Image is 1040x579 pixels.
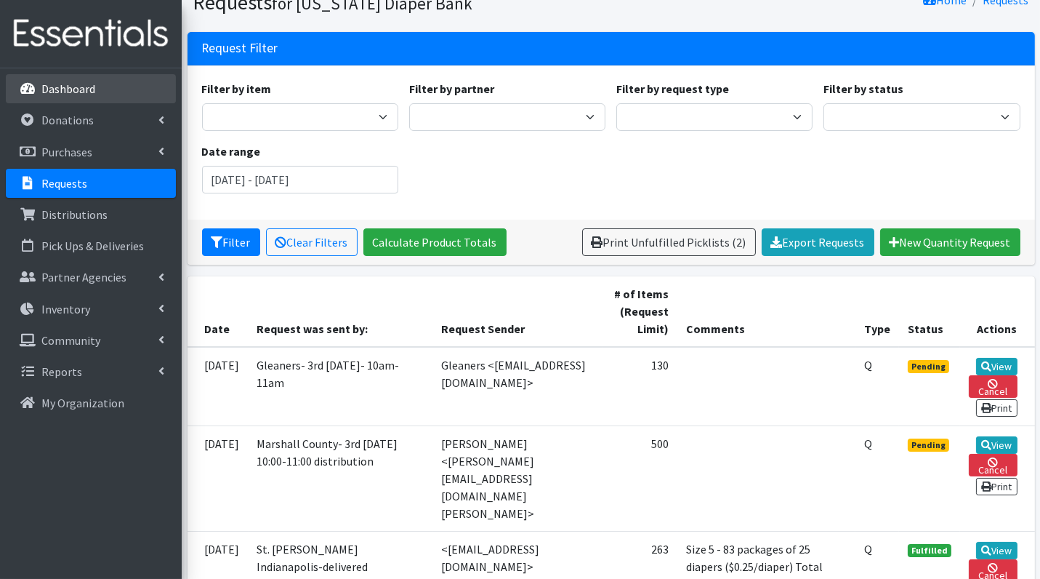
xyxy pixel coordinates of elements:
[409,80,494,97] label: Filter by partner
[41,207,108,222] p: Distributions
[976,358,1017,375] a: View
[188,426,249,531] td: [DATE]
[41,333,100,348] p: Community
[41,176,87,191] p: Requests
[880,228,1020,256] a: New Quantity Request
[41,81,95,96] p: Dashboard
[976,478,1017,495] a: Print
[6,357,176,386] a: Reports
[266,228,358,256] a: Clear Filters
[41,270,126,284] p: Partner Agencies
[823,80,903,97] label: Filter by status
[582,228,756,256] a: Print Unfulfilled Picklists (2)
[864,436,872,451] abbr: Quantity
[188,276,249,347] th: Date
[202,41,278,56] h3: Request Filter
[960,276,1035,347] th: Actions
[432,276,603,347] th: Request Sender
[6,169,176,198] a: Requests
[899,276,960,347] th: Status
[969,375,1017,398] a: Cancel
[855,276,899,347] th: Type
[202,228,260,256] button: Filter
[603,426,677,531] td: 500
[6,388,176,418] a: My Organization
[432,347,603,426] td: Gleaners <[EMAIL_ADDRESS][DOMAIN_NAME]>
[432,426,603,531] td: [PERSON_NAME] <[PERSON_NAME][EMAIL_ADDRESS][DOMAIN_NAME][PERSON_NAME]>
[908,544,951,557] span: Fulfilled
[6,74,176,103] a: Dashboard
[908,360,949,373] span: Pending
[202,143,261,160] label: Date range
[677,276,856,347] th: Comments
[6,263,176,292] a: Partner Agencies
[249,347,433,426] td: Gleaners- 3rd [DATE]- 10am-11am
[363,228,507,256] a: Calculate Product Totals
[969,454,1017,476] a: Cancel
[6,9,176,58] img: HumanEssentials
[976,436,1017,454] a: View
[603,276,677,347] th: # of Items (Request Limit)
[976,542,1017,559] a: View
[249,276,433,347] th: Request was sent by:
[41,145,92,159] p: Purchases
[6,200,176,229] a: Distributions
[864,358,872,372] abbr: Quantity
[6,231,176,260] a: Pick Ups & Deliveries
[188,347,249,426] td: [DATE]
[616,80,729,97] label: Filter by request type
[6,295,176,324] a: Inventory
[202,80,272,97] label: Filter by item
[6,326,176,355] a: Community
[908,439,949,452] span: Pending
[864,542,872,556] abbr: Quantity
[6,137,176,167] a: Purchases
[603,347,677,426] td: 130
[976,399,1017,417] a: Print
[6,105,176,135] a: Donations
[41,113,94,127] p: Donations
[249,426,433,531] td: Marshall County- 3rd [DATE] 10:00-11:00 distribution
[41,396,124,410] p: My Organization
[202,166,398,193] input: January 1, 2011 - December 31, 2011
[41,364,82,379] p: Reports
[41,302,90,316] p: Inventory
[762,228,874,256] a: Export Requests
[41,239,144,253] p: Pick Ups & Deliveries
